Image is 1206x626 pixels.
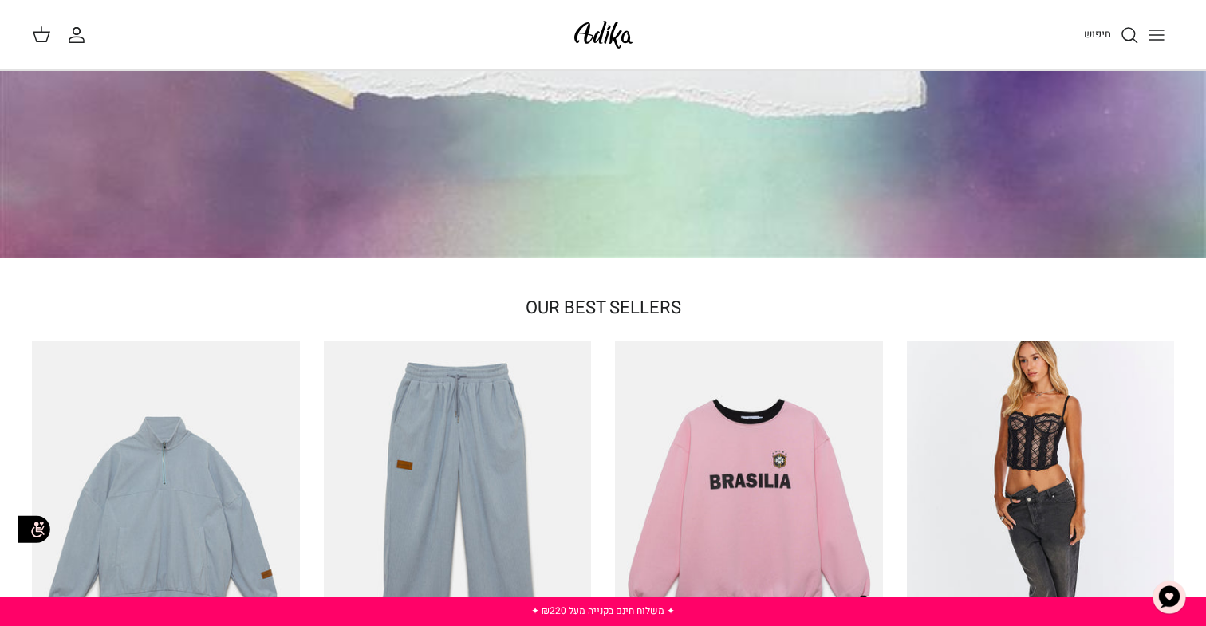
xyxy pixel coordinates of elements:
[1145,573,1193,621] button: צ'אט
[12,507,56,551] img: accessibility_icon02.svg
[569,16,637,53] img: Adika IL
[1084,26,1111,41] span: חיפוש
[526,296,681,321] a: OUR BEST SELLERS
[1084,26,1139,45] a: חיפוש
[531,604,675,618] a: ✦ משלוח חינם בקנייה מעל ₪220 ✦
[67,26,93,45] a: החשבון שלי
[1139,18,1174,53] button: Toggle menu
